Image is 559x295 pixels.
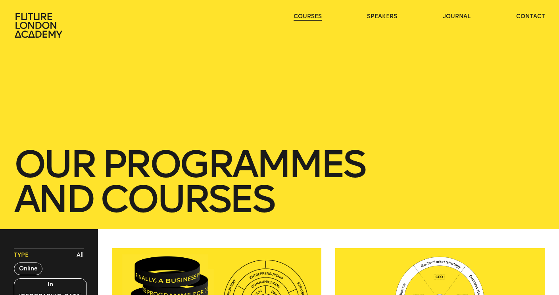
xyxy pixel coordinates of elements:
[14,262,42,275] button: Online
[14,251,29,259] span: Type
[516,13,545,21] a: contact
[294,13,322,21] a: courses
[14,147,545,216] h1: our Programmes and courses
[367,13,397,21] a: speakers
[443,13,471,21] a: journal
[75,249,86,261] button: All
